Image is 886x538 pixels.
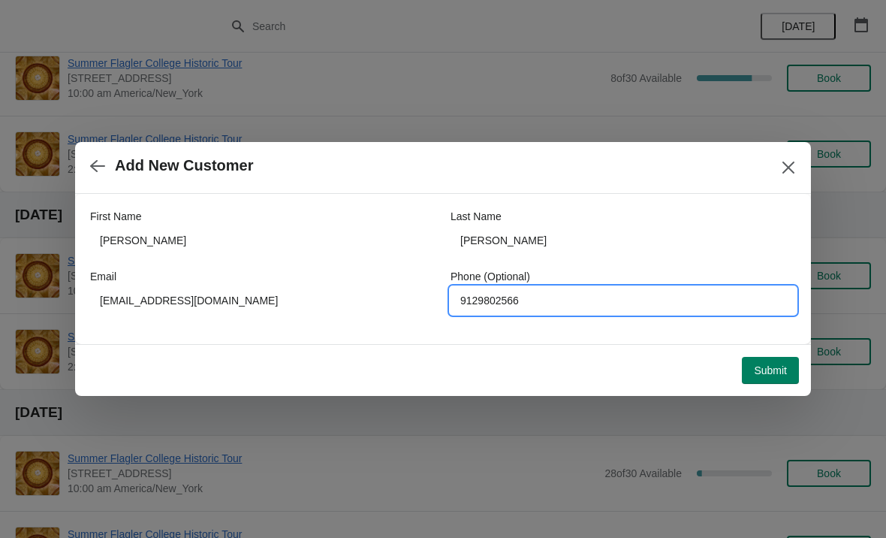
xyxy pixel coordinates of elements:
[90,209,141,224] label: First Name
[451,287,796,314] input: Enter your phone number
[754,364,787,376] span: Submit
[451,227,796,254] input: Smith
[742,357,799,384] button: Submit
[451,209,502,224] label: Last Name
[115,157,253,174] h2: Add New Customer
[775,154,802,181] button: Close
[90,287,435,314] input: Enter your email
[451,269,530,284] label: Phone (Optional)
[90,269,116,284] label: Email
[90,227,435,254] input: John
